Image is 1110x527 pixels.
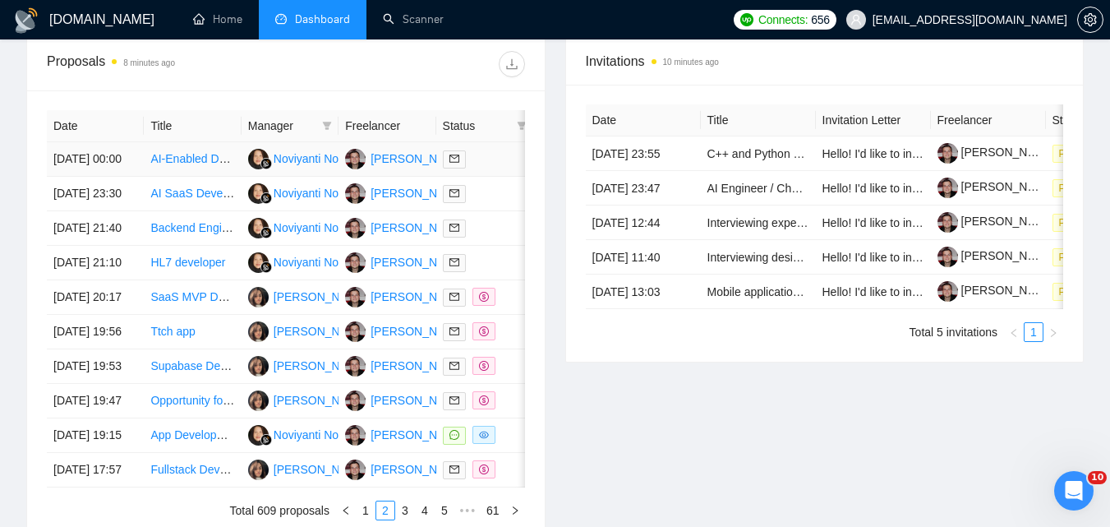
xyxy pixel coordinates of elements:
span: dollar [479,395,489,405]
span: Pending [1052,283,1102,301]
a: C++ and Python Software Engineer Needed for Project [707,147,988,160]
img: gigradar-bm.png [260,192,272,204]
td: Ttch app [144,315,241,349]
td: [DATE] 12:44 [586,206,701,240]
span: filter [514,113,530,138]
button: right [1043,322,1063,342]
img: c1bYBLFISfW-KFu5YnXsqDxdnhJyhFG7WZWQjmw4vq0-YF4TwjoJdqRJKIWeWIjxa9 [937,212,958,233]
div: Noviyanti Noviyanti [274,184,371,202]
span: mail [449,223,459,233]
th: Date [47,110,144,142]
img: YS [345,460,366,480]
a: NNNoviyanti Noviyanti [248,428,371,441]
li: Total 5 invitations [910,322,997,342]
a: KA[PERSON_NAME] [248,324,368,337]
a: YS[PERSON_NAME] [345,358,465,372]
img: upwork-logo.png [740,13,753,26]
a: [PERSON_NAME] [937,180,1056,193]
li: Next Page [1043,322,1063,342]
a: setting [1077,13,1103,26]
td: [DATE] 19:15 [47,418,144,453]
img: YS [345,321,366,342]
div: [PERSON_NAME] [371,219,465,237]
a: YS[PERSON_NAME] [345,462,465,475]
td: [DATE] 23:30 [47,177,144,211]
a: App Development Assistance Needed [150,428,343,441]
a: KA[PERSON_NAME] [248,393,368,406]
a: Pending [1052,250,1108,263]
a: Ttch app [150,325,195,338]
iframe: Intercom live chat [1054,471,1094,511]
td: Fullstack Developer Needed with JavaScript and Python Expertise [144,453,241,488]
span: left [1009,328,1019,338]
a: YS[PERSON_NAME] [345,255,465,268]
th: Title [701,104,816,136]
img: KA [248,321,269,342]
img: NN [248,425,269,446]
span: Connects: [758,11,808,29]
a: 3 [396,502,414,520]
td: [DATE] 20:17 [47,280,144,315]
a: Interviewing designers and developers for our business success platform [707,251,1078,264]
td: [DATE] 11:40 [586,240,701,275]
img: KA [248,460,269,480]
a: YS[PERSON_NAME] [345,151,465,164]
time: 8 minutes ago [123,58,175,67]
span: Invitations [586,51,1064,72]
img: YS [345,183,366,204]
img: YS [345,356,366,377]
img: NN [248,149,269,169]
td: [DATE] 23:55 [586,136,701,171]
span: mail [449,292,459,302]
img: c1bYBLFISfW-KFu5YnXsqDxdnhJyhFG7WZWQjmw4vq0-YF4TwjoJdqRJKIWeWIjxa9 [937,178,958,198]
td: [DATE] 13:03 [586,275,701,309]
button: download [499,51,525,77]
a: SaaS MVP Development for Voice, Scheduling, & Billing Platform [150,290,482,303]
span: dollar [479,465,489,474]
div: Noviyanti Noviyanti [274,219,371,237]
div: [PERSON_NAME] [274,391,368,409]
span: message [449,430,459,440]
td: [DATE] 17:57 [47,453,144,488]
span: right [1048,328,1058,338]
a: NNNoviyanti Noviyanti [248,186,371,199]
a: YS[PERSON_NAME] [345,289,465,303]
div: [PERSON_NAME] [371,184,465,202]
div: [PERSON_NAME] [371,391,465,409]
span: mail [449,465,459,474]
a: Interviewing experts for our business success platform [707,216,984,229]
div: [PERSON_NAME] [371,150,465,168]
a: Pending [1052,181,1108,194]
span: mail [449,395,459,405]
td: [DATE] 00:00 [47,142,144,177]
img: gigradar-bm.png [260,158,272,169]
img: KA [248,287,269,307]
a: [PERSON_NAME] [937,215,1056,228]
a: Pending [1052,215,1108,229]
td: [DATE] 21:40 [47,211,144,246]
span: 10 [1088,471,1107,484]
a: HL7 developer [150,256,225,269]
td: AI Engineer / Chatbot Consultant for Abacus.AI Integration (Municipality Website Project) [701,171,816,206]
a: NNNoviyanti Noviyanti [248,220,371,233]
li: 2 [375,501,395,520]
th: Title [144,110,241,142]
img: c1bYBLFISfW-KFu5YnXsqDxdnhJyhFG7WZWQjmw4vq0-YF4TwjoJdqRJKIWeWIjxa9 [937,143,958,164]
span: mail [449,257,459,267]
img: NN [248,252,269,273]
img: YS [345,391,366,411]
td: AI SaaS Developer – Multi-Industry Enterprise Platform [144,177,241,211]
li: Previous Page [336,501,356,520]
img: YS [345,287,366,307]
td: Backend Engineer, FHIR and CQL Decisioning Services [144,211,241,246]
div: [PERSON_NAME] [371,322,465,340]
li: 3 [395,501,415,520]
a: YS[PERSON_NAME] [345,220,465,233]
a: 61 [481,502,504,520]
span: dollar [479,361,489,371]
td: Interviewing designers and developers for our business success platform [701,240,816,275]
span: eye [479,430,489,440]
img: c1bYBLFISfW-KFu5YnXsqDxdnhJyhFG7WZWQjmw4vq0-YF4TwjoJdqRJKIWeWIjxa9 [937,281,958,302]
a: YS[PERSON_NAME] [345,428,465,441]
th: Freelancer [339,110,435,142]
